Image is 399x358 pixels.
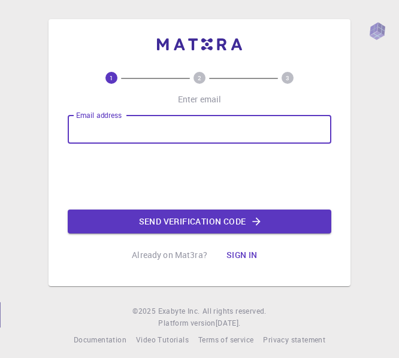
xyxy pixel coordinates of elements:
button: Sign in [217,243,267,267]
span: Terms of service [198,335,253,344]
a: [DATE]. [216,317,241,329]
text: 1 [110,74,113,82]
a: Documentation [74,334,126,346]
span: [DATE] . [216,318,241,327]
span: © 2025 [132,305,158,317]
span: All rights reserved. [202,305,267,317]
a: Privacy statement [263,334,325,346]
span: Documentation [74,335,126,344]
iframe: reCAPTCHA [108,153,291,200]
p: Enter email [178,93,222,105]
p: Already on Mat3ra? [132,249,207,261]
a: Exabyte Inc. [158,305,200,317]
text: 2 [198,74,201,82]
label: Email address [76,110,122,120]
span: Video Tutorials [136,335,189,344]
button: Send verification code [68,210,331,233]
span: Privacy statement [263,335,325,344]
text: 3 [286,74,289,82]
a: Video Tutorials [136,334,189,346]
a: Terms of service [198,334,253,346]
span: Platform version [158,317,215,329]
span: Exabyte Inc. [158,306,200,315]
